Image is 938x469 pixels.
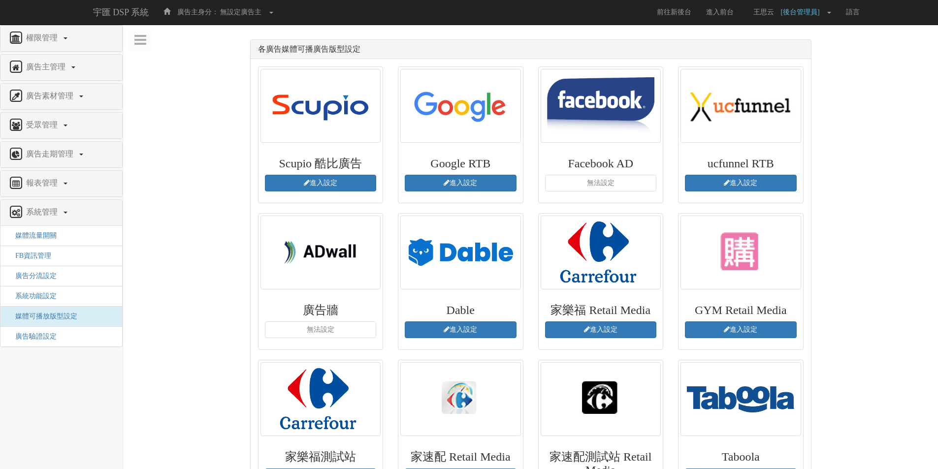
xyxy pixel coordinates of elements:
[545,304,657,316] h3: 家樂福 Retail Media
[545,321,657,338] a: 進入設定
[685,175,797,191] a: 進入設定
[8,147,115,162] a: 廣告走期管理
[265,157,377,170] h3: Scupio 酷比廣告
[24,179,63,187] span: 報表管理
[685,304,797,316] h3: GYM Retail Media
[265,175,377,191] a: 進入設定
[8,89,115,104] a: 廣告素材管理
[220,8,261,16] span: 無設定廣告主
[405,157,517,170] h3: Google RTB
[265,321,377,338] a: 無法設定
[24,150,78,158] span: 廣告走期管理
[405,321,517,338] a: 進入設定
[545,157,657,170] h3: Facebook AD
[8,31,115,46] a: 權限管理
[685,450,797,463] h3: Taboola
[545,175,657,191] a: 無法設定
[780,8,824,16] span: [後台管理員]
[685,321,797,338] a: 進入設定
[8,205,115,220] a: 系統管理
[405,304,517,316] h3: Dable
[8,333,57,340] a: 廣告驗證設定
[258,45,804,54] h3: 各廣告媒體可播廣告版型設定
[685,157,797,170] h3: ucfunnel RTB
[265,304,377,316] h3: 廣告牆
[24,63,70,71] span: 廣告主管理
[8,292,57,300] a: 系統功能設定
[405,175,517,191] a: 進入設定
[265,450,377,463] h3: 家樂福測試站
[8,252,51,259] a: FB資訊管理
[8,60,115,75] a: 廣告主管理
[24,208,63,216] span: 系統管理
[8,176,115,191] a: 報表管理
[24,33,63,42] span: 權限管理
[8,232,57,239] a: 媒體流量開關
[8,118,115,133] a: 受眾管理
[8,313,77,320] a: 媒體可播放版型設定
[748,8,779,16] span: 王思云
[177,8,219,16] span: 廣告主身分：
[405,450,517,463] h3: 家速配 Retail Media
[24,92,78,100] span: 廣告素材管理
[8,272,57,280] a: 廣告分流設定
[24,121,63,129] span: 受眾管理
